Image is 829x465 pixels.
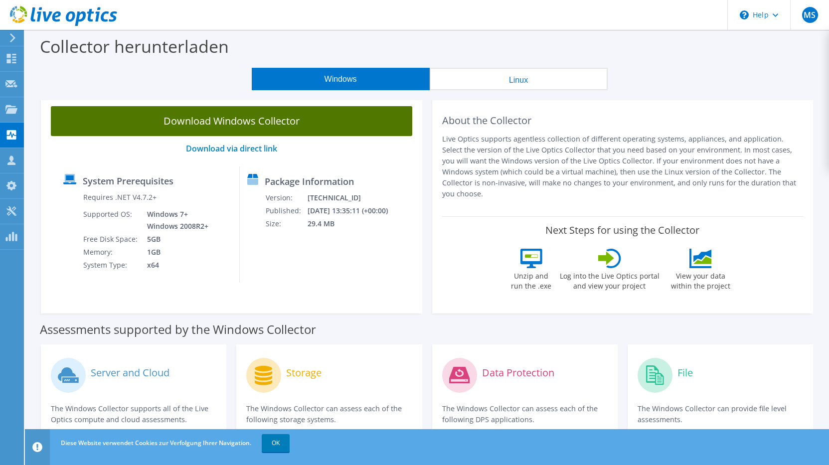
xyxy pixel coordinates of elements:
label: File [677,368,693,378]
p: The Windows Collector can assess each of the following storage systems. [246,403,412,425]
label: Unzip and run the .exe [508,268,554,291]
button: Linux [430,68,608,90]
td: System Type: [83,259,140,272]
a: OK [262,434,290,452]
h2: About the Collector [442,115,804,127]
label: Assessments supported by the Windows Collector [40,324,316,334]
span: Diese Website verwendet Cookies zur Verfolgung Ihrer Navigation. [61,439,251,447]
td: [TECHNICAL_ID] [307,191,401,204]
label: Data Protection [482,368,554,378]
label: View your data within the project [665,268,737,291]
button: Windows [252,68,430,90]
td: [DATE] 13:35:11 (+00:00) [307,204,401,217]
td: 29.4 MB [307,217,401,230]
a: Download via direct link [186,143,277,154]
label: Collector herunterladen [40,35,229,58]
label: Storage [286,368,322,378]
svg: \n [740,10,749,19]
label: Server and Cloud [91,368,169,378]
label: Requires .NET V4.7.2+ [83,192,157,202]
td: Supported OS: [83,208,140,233]
a: Download Windows Collector [51,106,412,136]
p: The Windows Collector supports all of the Live Optics compute and cloud assessments. [51,403,216,425]
td: Windows 7+ Windows 2008R2+ [140,208,210,233]
p: The Windows Collector can provide file level assessments. [638,403,803,425]
td: Version: [265,191,307,204]
label: Next Steps for using the Collector [545,224,699,236]
label: Log into the Live Optics portal and view your project [559,268,660,291]
td: Free Disk Space: [83,233,140,246]
td: 5GB [140,233,210,246]
p: The Windows Collector can assess each of the following DPS applications. [442,403,608,425]
label: System Prerequisites [83,176,173,186]
td: Size: [265,217,307,230]
label: Package Information [265,176,354,186]
td: Memory: [83,246,140,259]
td: x64 [140,259,210,272]
td: Published: [265,204,307,217]
td: 1GB [140,246,210,259]
p: Live Optics supports agentless collection of different operating systems, appliances, and applica... [442,134,804,199]
span: MS [802,7,818,23]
